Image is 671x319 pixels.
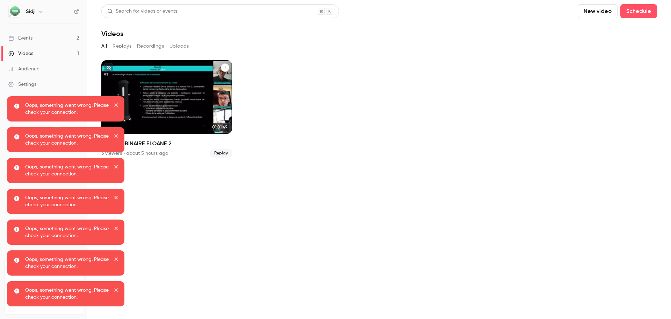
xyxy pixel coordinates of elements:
[101,29,123,38] h1: Videos
[210,123,229,131] span: 01:01:49
[210,149,232,158] span: Replay
[620,4,657,18] button: Schedule
[114,194,119,203] button: close
[25,194,109,208] p: Oops, something went wrong. Please check your connection.
[101,60,232,158] li: TEST WEBINAIRE ELOANE 2
[101,150,168,157] div: 3 viewers • about 5 hours ago
[101,41,107,52] button: All
[114,287,119,295] button: close
[8,65,39,72] div: Audience
[101,60,657,158] ul: Videos
[25,287,109,301] p: Oops, something went wrong. Please check your connection.
[104,63,113,72] button: unpublished
[26,8,35,15] h6: Sidji
[25,225,109,239] p: Oops, something went wrong. Please check your connection.
[25,164,109,178] p: Oops, something went wrong. Please check your connection.
[25,256,109,270] p: Oops, something went wrong. Please check your connection.
[9,6,20,17] img: Sidji
[114,102,119,110] button: close
[137,41,164,52] button: Recordings
[8,50,33,57] div: Videos
[114,133,119,141] button: close
[25,102,109,116] p: Oops, something went wrong. Please check your connection.
[101,139,232,148] h2: TEST WEBINAIRE ELOANE 2
[107,8,177,15] div: Search for videos or events
[113,41,131,52] button: Replays
[114,164,119,172] button: close
[578,4,618,18] button: New video
[101,60,232,158] a: 01:01:49TEST WEBINAIRE ELOANE 23 viewers • about 5 hours agoReplay
[8,81,36,88] div: Settings
[8,35,33,42] div: Events
[114,225,119,234] button: close
[101,4,657,315] section: Videos
[25,133,109,147] p: Oops, something went wrong. Please check your connection.
[169,41,189,52] button: Uploads
[114,256,119,264] button: close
